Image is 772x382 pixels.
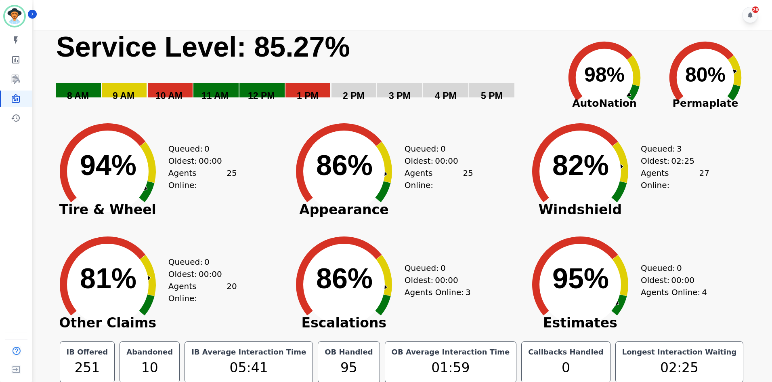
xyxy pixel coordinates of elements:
div: 26 [752,6,759,13]
div: 251 [65,358,110,378]
span: 0 [677,262,682,274]
div: Abandoned [125,346,174,358]
span: 0 [441,143,446,155]
text: 94% [80,150,136,181]
text: 4 PM [435,91,457,101]
text: 8 AM [67,91,89,101]
svg: Service Level: 0% [55,30,552,113]
div: Oldest: [641,274,701,286]
text: Service Level: 85.27% [56,31,350,63]
div: Queued: [405,143,465,155]
span: 00:00 [199,155,222,167]
span: 27 [699,167,709,191]
div: IB Average Interaction Time [190,346,308,358]
div: Agents Online: [405,167,473,191]
div: Oldest: [168,155,229,167]
div: Agents Online: [641,286,709,298]
text: 86% [316,150,373,181]
span: 00:00 [671,274,694,286]
div: 01:59 [390,358,512,378]
text: 9 AM [113,91,134,101]
span: 25 [227,167,237,191]
span: 00:00 [199,268,222,280]
span: Estimates [520,319,641,327]
span: AutoNation [554,96,655,111]
div: Longest Interaction Waiting [621,346,738,358]
div: Agents Online: [168,167,237,191]
span: 0 [441,262,446,274]
span: 4 [702,286,707,298]
span: Escalations [283,319,405,327]
div: 95 [323,358,374,378]
span: Windshield [520,206,641,214]
div: IB Offered [65,346,110,358]
span: 00:00 [435,155,458,167]
text: 95% [552,263,609,294]
span: 0 [204,143,210,155]
span: Appearance [283,206,405,214]
text: 12 PM [248,91,275,101]
text: 98% [584,63,625,86]
text: 10 AM [155,91,183,101]
div: Oldest: [168,268,229,280]
img: Bordered avatar [5,6,24,26]
text: 3 PM [389,91,411,101]
span: 02:25 [671,155,694,167]
div: OB Handled [323,346,374,358]
div: Agents Online: [168,280,237,304]
div: OB Average Interaction Time [390,346,512,358]
span: 20 [227,280,237,304]
text: 80% [685,63,726,86]
span: 0 [204,256,210,268]
div: 0 [527,358,605,378]
div: Queued: [168,143,229,155]
text: 1 PM [297,91,319,101]
div: Agents Online: [641,167,709,191]
div: 10 [125,358,174,378]
div: Oldest: [405,155,465,167]
div: Agents Online: [405,286,473,298]
text: 5 PM [481,91,503,101]
span: 00:00 [435,274,458,286]
span: Permaplate [655,96,756,111]
div: Queued: [641,143,701,155]
text: 11 AM [201,91,229,101]
div: 05:41 [190,358,308,378]
span: 3 [466,286,471,298]
div: Callbacks Handled [527,346,605,358]
div: Queued: [168,256,229,268]
div: Queued: [641,262,701,274]
text: 82% [552,150,609,181]
span: Tire & Wheel [47,206,168,214]
div: 02:25 [621,358,738,378]
span: 3 [677,143,682,155]
span: 25 [463,167,473,191]
div: Oldest: [641,155,701,167]
div: Queued: [405,262,465,274]
text: 86% [316,263,373,294]
text: 2 PM [343,91,365,101]
span: Other Claims [47,319,168,327]
text: 81% [80,263,136,294]
div: Oldest: [405,274,465,286]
